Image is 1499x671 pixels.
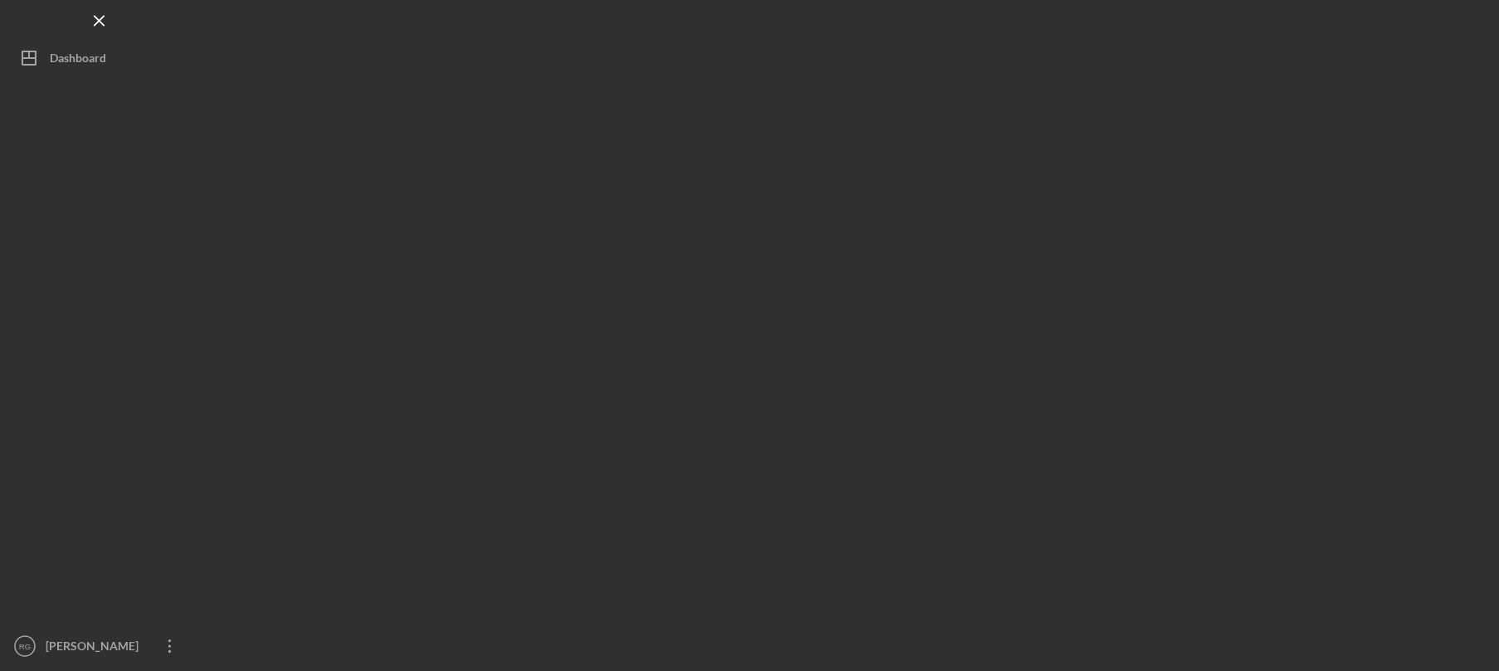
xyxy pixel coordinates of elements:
[50,41,106,79] div: Dashboard
[19,642,31,651] text: RG
[8,630,191,663] button: RG[PERSON_NAME]
[8,41,191,75] button: Dashboard
[41,630,149,667] div: [PERSON_NAME]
